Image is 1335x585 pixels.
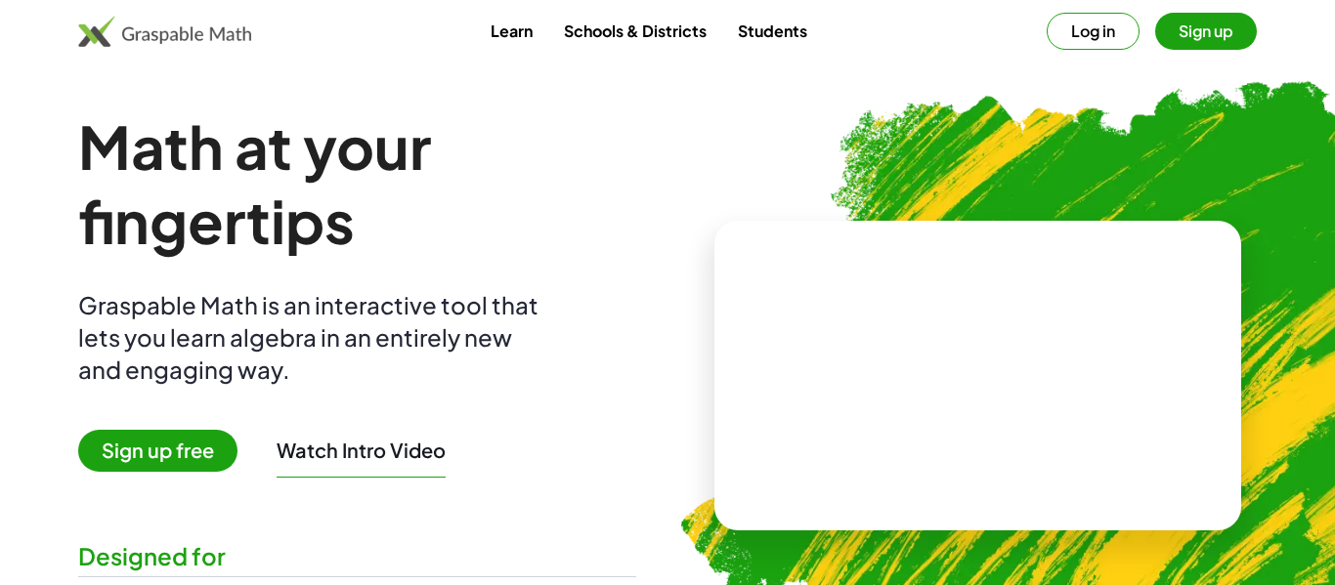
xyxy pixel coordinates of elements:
a: Learn [475,13,548,49]
span: Sign up free [78,430,237,472]
a: Students [722,13,823,49]
h1: Math at your fingertips [78,109,636,258]
a: Schools & Districts [548,13,722,49]
div: Graspable Math is an interactive tool that lets you learn algebra in an entirely new and engaging... [78,289,547,386]
div: Designed for [78,540,636,572]
button: Sign up [1155,13,1257,50]
button: Watch Intro Video [277,438,446,463]
button: Log in [1047,13,1140,50]
video: What is this? This is dynamic math notation. Dynamic math notation plays a central role in how Gr... [832,303,1125,449]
